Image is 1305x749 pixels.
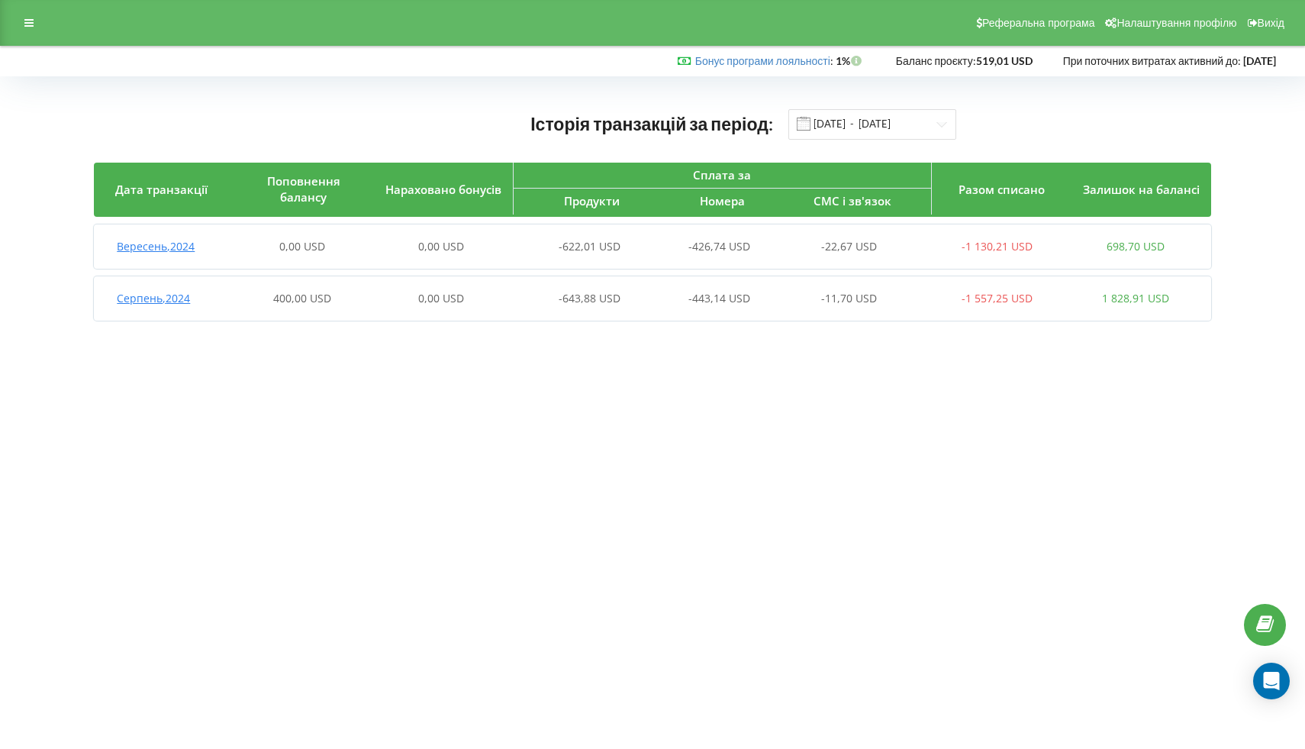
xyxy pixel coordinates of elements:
span: 0,00 USD [418,239,464,253]
span: Вересень , 2024 [117,239,195,253]
strong: [DATE] [1243,54,1276,67]
span: Налаштування профілю [1116,17,1236,29]
strong: 519,01 USD [976,54,1033,67]
span: 0,00 USD [279,239,325,253]
span: Продукти [564,193,620,208]
span: Реферальна програма [982,17,1095,29]
div: Open Intercom Messenger [1253,663,1290,699]
span: -426,74 USD [688,239,750,253]
span: Вихід [1258,17,1284,29]
span: -622,01 USD [559,239,620,253]
strong: 1% [836,54,865,67]
span: -1 130,21 USD [962,239,1033,253]
span: 698,70 USD [1107,239,1165,253]
span: -443,14 USD [688,291,750,305]
span: Баланс проєкту: [896,54,976,67]
span: -643,88 USD [559,291,620,305]
span: : [695,54,833,67]
span: 400,00 USD [273,291,331,305]
span: -22,67 USD [821,239,877,253]
span: Номера [700,193,745,208]
span: Історія транзакцій за період: [530,113,773,134]
span: Серпень , 2024 [117,291,190,305]
a: Бонус програми лояльності [695,54,830,67]
span: При поточних витратах активний до: [1063,54,1241,67]
span: Нараховано бонусів [385,182,501,197]
span: Залишок на балансі [1083,182,1200,197]
span: СМС і зв'язок [814,193,891,208]
span: 0,00 USD [418,291,464,305]
span: Дата транзакції [115,182,208,197]
span: Поповнення балансу [267,173,340,205]
span: -1 557,25 USD [962,291,1033,305]
span: Разом списано [959,182,1045,197]
span: 1 828,91 USD [1102,291,1169,305]
span: -11,70 USD [821,291,877,305]
span: Сплата за [693,167,751,182]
